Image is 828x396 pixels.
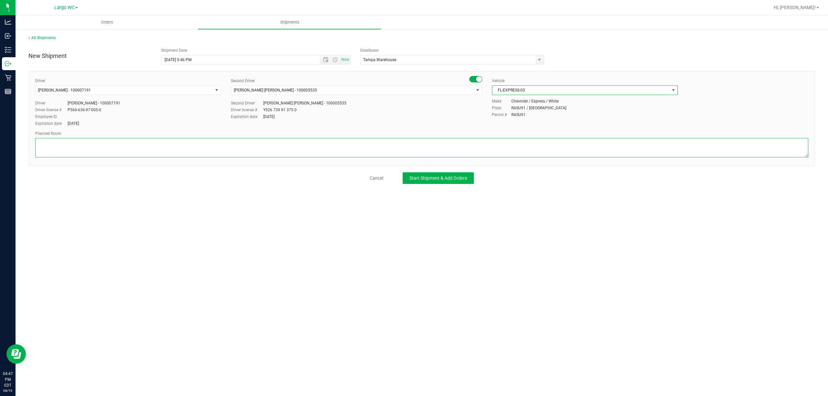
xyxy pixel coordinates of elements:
span: select [213,86,221,95]
div: P560-636-97-005-0 [68,107,101,113]
label: Plate [492,105,511,111]
div: RASU91 / [GEOGRAPHIC_DATA] [511,105,566,111]
p: 08/19 [3,388,13,393]
span: Start Shipment & Add Orders [409,176,467,181]
div: [PERSON_NAME] - 100007191 [68,100,120,106]
label: Driver [35,78,45,84]
iframe: Resource center [6,344,26,364]
label: Make [492,98,511,104]
div: RASU91 [511,112,526,118]
label: Shipment Date [161,48,187,53]
span: select [536,55,544,64]
inline-svg: Analytics [5,19,11,25]
inline-svg: Retail [5,74,11,81]
button: Start Shipment & Add Orders [403,172,474,184]
label: Distributor [360,48,379,53]
label: Vehicle [492,78,505,84]
span: Open the date view [320,57,331,62]
label: Driver license # [231,107,263,113]
div: Chevrolet / Express / White [511,98,559,104]
span: [PERSON_NAME] [PERSON_NAME] - 100005535 [234,88,317,92]
p: 04:47 PM EDT [3,371,13,388]
a: Cancel [370,175,383,181]
label: Employee ID [35,114,68,120]
inline-svg: Outbound [5,60,11,67]
span: Hi, [PERSON_NAME]! [774,5,816,10]
span: [PERSON_NAME] - 100007191 [38,88,91,92]
a: Orders [16,16,198,29]
div: Y526 739 91 375 0 [263,107,297,113]
label: Second Driver [231,78,255,84]
label: Expiration date [35,121,68,126]
div: [DATE] [68,121,79,126]
a: All Shipments [28,36,56,40]
span: select [474,86,482,95]
span: Open the time view [330,57,341,62]
input: Select [361,55,530,64]
span: Shipments [271,19,308,25]
inline-svg: Reports [5,88,11,95]
h4: New Shipment [28,53,151,59]
a: Shipments [198,16,381,29]
div: [PERSON_NAME] [PERSON_NAME] - 100005535 [263,100,346,106]
span: FL-EXPRESS-03 [492,86,670,95]
label: Driver [35,100,68,106]
label: Expiration date [231,114,263,120]
label: Permit # [492,112,511,118]
span: Orders [92,19,122,25]
span: Planned Route [35,131,61,136]
label: Driver license # [35,107,68,113]
label: Second Driver [231,100,263,106]
inline-svg: Inventory [5,47,11,53]
span: Set Current date [340,55,351,64]
span: select [670,86,678,95]
inline-svg: Inbound [5,33,11,39]
span: Largo WC [54,5,75,10]
div: [DATE] [263,114,275,120]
